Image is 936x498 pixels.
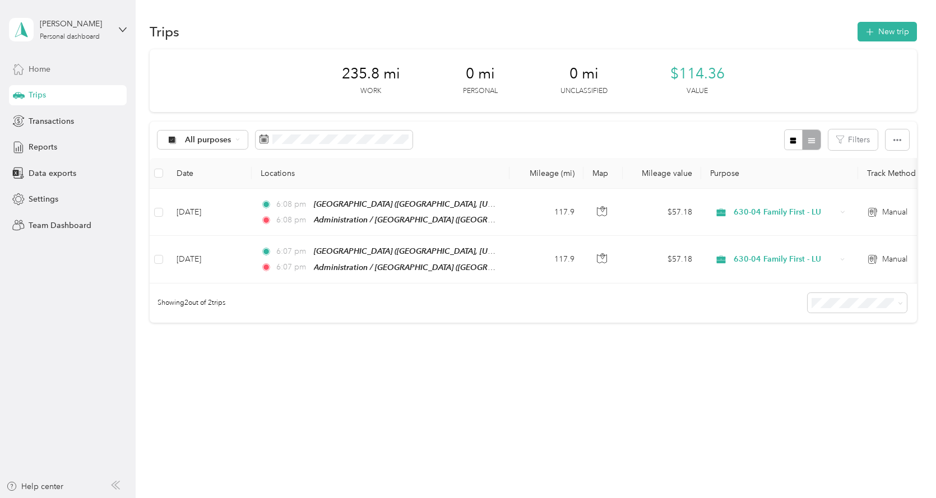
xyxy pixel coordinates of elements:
[509,236,583,283] td: 117.9
[314,263,582,272] span: Administration / [GEOGRAPHIC_DATA] ([GEOGRAPHIC_DATA], [US_STATE])
[463,86,498,96] p: Personal
[858,22,917,41] button: New trip
[168,236,252,283] td: [DATE]
[734,253,836,266] span: 630-04 Family First - LU
[314,215,582,225] span: Administration / [GEOGRAPHIC_DATA] ([GEOGRAPHIC_DATA], [US_STATE])
[168,189,252,236] td: [DATE]
[185,136,231,144] span: All purposes
[882,253,907,266] span: Manual
[29,141,57,153] span: Reports
[314,199,521,209] span: [GEOGRAPHIC_DATA] ([GEOGRAPHIC_DATA], [US_STATE])
[168,158,252,189] th: Date
[509,158,583,189] th: Mileage (mi)
[40,18,110,30] div: [PERSON_NAME]
[687,86,708,96] p: Value
[560,86,608,96] p: Unclassified
[276,261,308,273] span: 6:07 pm
[29,115,74,127] span: Transactions
[623,236,701,283] td: $57.18
[873,435,936,498] iframe: Everlance-gr Chat Button Frame
[623,158,701,189] th: Mileage value
[150,298,225,308] span: Showing 2 out of 2 trips
[276,198,308,211] span: 6:08 pm
[276,245,308,258] span: 6:07 pm
[466,65,495,83] span: 0 mi
[29,220,91,231] span: Team Dashboard
[6,481,63,492] button: Help center
[734,206,836,218] span: 630-04 Family First - LU
[342,65,400,83] span: 235.8 mi
[29,193,58,205] span: Settings
[583,158,623,189] th: Map
[29,167,76,179] span: Data exports
[670,65,725,83] span: $114.36
[882,206,907,218] span: Manual
[701,158,858,189] th: Purpose
[276,214,308,226] span: 6:08 pm
[40,34,100,40] div: Personal dashboard
[29,89,46,101] span: Trips
[314,246,521,256] span: [GEOGRAPHIC_DATA] ([GEOGRAPHIC_DATA], [US_STATE])
[509,189,583,236] td: 117.9
[29,63,50,75] span: Home
[150,26,179,38] h1: Trips
[623,189,701,236] td: $57.18
[828,129,878,150] button: Filters
[360,86,381,96] p: Work
[252,158,509,189] th: Locations
[569,65,599,83] span: 0 mi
